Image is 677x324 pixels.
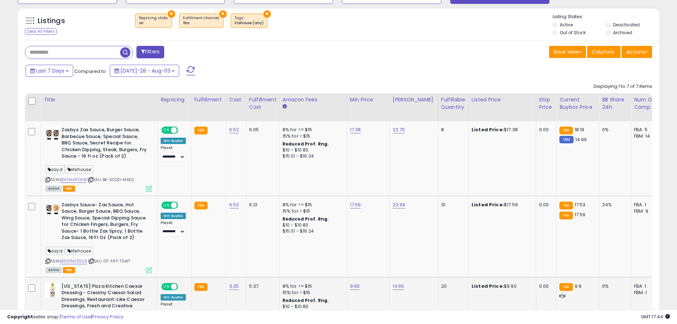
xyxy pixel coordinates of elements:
[194,127,208,134] small: FBA
[177,283,188,290] span: OFF
[283,202,342,208] div: 8% for <= $15
[472,127,531,133] div: $17.38
[162,283,171,290] span: ON
[161,138,186,144] div: Win BuyBox
[559,127,573,134] small: FBA
[575,211,586,218] span: 17.59
[88,258,130,264] span: | SKU: DT-FIFT-TSWT
[634,96,660,111] div: Num of Comp.
[65,165,93,174] span: litehouse
[613,22,640,28] label: Deactivated
[25,28,57,35] div: Clear All Filters
[139,15,168,26] span: Repricing state :
[634,133,657,139] div: FBM: 14
[283,147,342,153] div: $10 - $10.83
[45,186,62,192] span: All listings currently available for purchase on Amazon
[575,283,581,290] span: 9.9
[602,283,625,290] div: 0%
[177,127,188,133] span: OFF
[45,202,60,216] img: 411ndSnJnZL._SL40_.jpg
[65,247,93,255] span: litehouse
[575,136,587,143] span: 14.99
[283,283,342,290] div: 8% for <= $15
[63,186,75,192] span: FBA
[162,202,171,208] span: ON
[634,208,657,214] div: FBM: 9
[139,21,168,26] div: on
[393,126,405,133] a: 23.70
[283,216,329,222] b: Reduced Prof. Rng.
[559,212,573,219] small: FBA
[219,10,227,18] button: ×
[161,96,188,103] div: Repricing
[61,202,148,243] b: Zaxbys Sauce- Zax Sauce, Hot Sauce, Burger Sauce, BBQ Sauce, Wing Sauce, Special Dipping Sauce fo...
[161,145,186,161] div: Preset:
[472,96,533,103] div: Listed Price
[441,127,463,133] div: 8
[161,221,186,237] div: Preset:
[162,127,171,133] span: ON
[45,165,65,174] span: zayd
[45,127,60,141] img: 41kzSU23plL._SL40_.jpg
[283,153,342,159] div: $15.01 - $16.24
[283,297,329,303] b: Reduced Prof. Rng.
[587,46,620,58] button: Columns
[559,136,573,143] small: FBM
[539,283,551,290] div: 0.00
[120,67,170,74] span: [DATE]-28 - Aug-03
[38,16,65,26] h5: Listings
[283,290,342,296] div: 15% for > $15
[641,313,670,320] span: 2025-08-11 17:44 GMT
[177,202,188,208] span: OFF
[559,202,573,209] small: FBA
[235,21,264,26] div: litehouse (any)
[168,10,175,18] button: ×
[602,202,625,208] div: 24%
[263,10,271,18] button: ×
[634,127,657,133] div: FBA: 5
[235,15,264,26] span: Tags :
[110,65,179,77] button: [DATE]-28 - Aug-03
[472,201,504,208] b: Listed Price:
[634,283,657,290] div: FBA: 1
[283,208,342,214] div: 15% for > $15
[575,126,585,133] span: 18.19
[229,201,239,208] a: 6.52
[283,141,329,147] b: Reduced Prof. Rng.
[229,283,239,290] a: 3.25
[634,202,657,208] div: FBA: 1
[472,283,531,290] div: $9.90
[249,202,274,208] div: 6.21
[74,68,107,75] span: Compared to:
[350,283,360,290] a: 9.90
[393,283,404,290] a: 14.65
[87,177,134,182] span: | SKU: BK-SCQD-MXEQ
[183,15,220,26] span: Fulfillment channel :
[393,96,435,103] div: [PERSON_NAME]
[539,127,551,133] div: 0.00
[7,314,123,320] div: seller snap | |
[593,83,652,90] div: Displaying 1 to 7 of 7 items
[194,96,223,103] div: Fulfillment
[559,283,573,291] small: FBA
[161,213,186,219] div: Win BuyBox
[249,283,274,290] div: 5.37
[45,202,152,272] div: ASIN:
[194,202,208,209] small: FBA
[61,127,148,161] b: Zaxbys Zax Sauce, Burger Sauce, Barbecue Sauce, Special Sauce, BBQ Sauce, Secret Recipe for Chick...
[539,96,553,111] div: Ship Price
[393,201,405,208] a: 23.99
[26,65,73,77] button: Last 7 Days
[441,202,463,208] div: 31
[60,177,86,183] a: B0D9HXFDHB
[249,96,276,111] div: Fulfillment Cost
[136,46,164,58] button: Filters
[575,201,586,208] span: 17.53
[45,247,65,255] span: zayd
[472,202,531,208] div: $17.59
[560,30,586,36] label: Out of Stock
[249,127,274,133] div: 6.05
[44,96,155,103] div: Title
[283,103,287,110] small: Amazon Fees.
[283,133,342,139] div: 15% for > $15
